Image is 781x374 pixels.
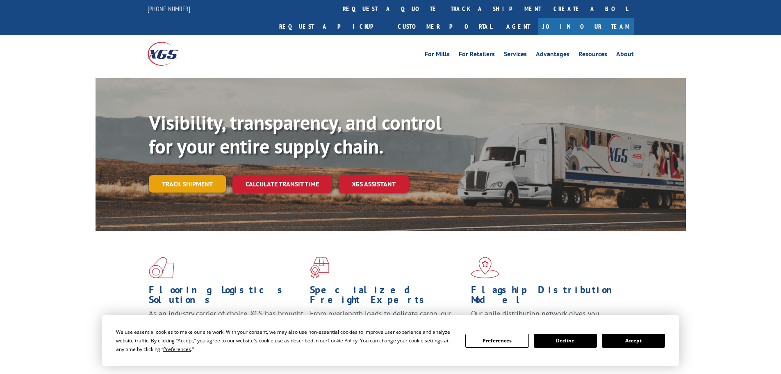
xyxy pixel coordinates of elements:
[149,309,303,338] span: As an industry carrier of choice, XGS has brought innovation and dedication to flooring logistics...
[616,51,634,60] a: About
[602,334,665,348] button: Accept
[163,346,191,353] span: Preferences
[465,334,528,348] button: Preferences
[471,285,626,309] h1: Flagship Distribution Model
[149,257,174,278] img: xgs-icon-total-supply-chain-intelligence-red
[392,18,498,35] a: Customer Portal
[504,51,527,60] a: Services
[328,337,357,344] span: Cookie Policy
[578,51,607,60] a: Resources
[538,18,634,35] a: Join Our Team
[536,51,569,60] a: Advantages
[534,334,597,348] button: Decline
[116,328,455,353] div: We use essential cookies to make our site work. With your consent, we may also use non-essential ...
[498,18,538,35] a: Agent
[149,285,304,309] h1: Flooring Logistics Solutions
[471,257,499,278] img: xgs-icon-flagship-distribution-model-red
[232,175,332,193] a: Calculate transit time
[102,315,679,366] div: Cookie Consent Prompt
[148,5,190,13] a: [PHONE_NUMBER]
[149,175,226,193] a: Track shipment
[310,257,329,278] img: xgs-icon-focused-on-flooring-red
[471,309,622,328] span: Our agile distribution network gives you nationwide inventory management on demand.
[310,285,465,309] h1: Specialized Freight Experts
[425,51,450,60] a: For Mills
[310,309,465,345] p: From overlength loads to delicate cargo, our experienced staff knows the best way to move your fr...
[459,51,495,60] a: For Retailers
[149,110,442,159] b: Visibility, transparency, and control for your entire supply chain.
[273,18,392,35] a: Request a pickup
[339,175,409,193] a: XGS ASSISTANT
